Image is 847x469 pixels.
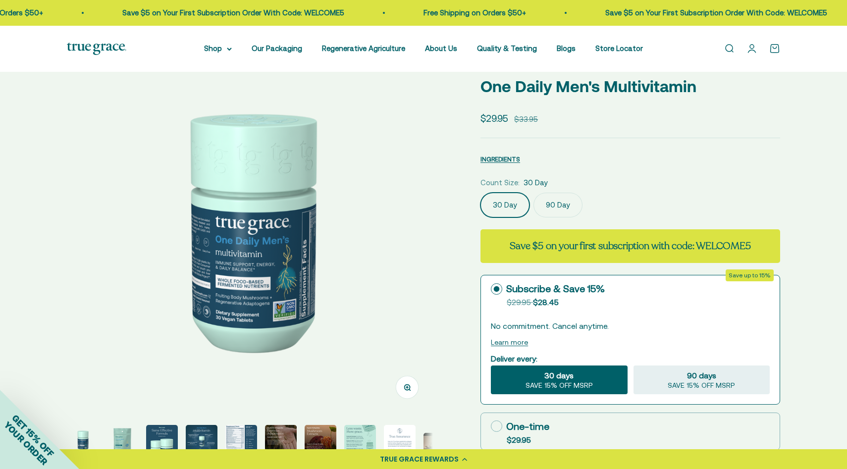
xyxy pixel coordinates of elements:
img: One Daily Men's Multivitamin [186,425,217,457]
span: 30 Day [524,177,548,189]
span: GET 15% OFF [10,413,56,459]
img: One Daily Men's Multivitamin [384,425,416,457]
div: TRUE GRACE REWARDS [380,454,459,465]
img: Daily Multivitamin for Immune Support, Energy, and Daily Balance* - Vitamin A, Vitamin D3, and Zi... [106,425,138,457]
a: Blogs [557,44,576,52]
img: One Daily Men's Multivitamin [146,425,178,457]
button: Go to item 6 [265,425,297,460]
img: One Daily Men's Multivitamin [344,425,376,457]
a: Quality & Testing [477,44,537,52]
strong: Save $5 on your first subscription with code: WELCOME5 [510,239,750,253]
sale-price: $29.95 [480,111,508,126]
button: Go to item 5 [225,425,257,460]
p: One Daily Men's Multivitamin [480,74,780,99]
button: Go to item 9 [384,425,416,460]
button: Go to item 3 [146,425,178,460]
compare-at-price: $33.95 [514,113,538,125]
img: One Daily Men's Multivitamin [67,425,99,457]
button: Go to item 7 [305,425,336,460]
button: INGREDIENTS [480,153,520,165]
img: One Daily Men's Multivitamin [265,425,297,457]
summary: Shop [204,43,232,54]
img: One Daily Men's Multivitamin [225,425,257,457]
a: Regenerative Agriculture [322,44,405,52]
button: Go to item 10 [423,433,455,460]
button: Go to item 1 [67,425,99,460]
span: INGREDIENTS [480,156,520,163]
p: Save $5 on Your First Subscription Order With Code: WELCOME5 [122,7,344,19]
p: Save $5 on Your First Subscription Order With Code: WELCOME5 [605,7,827,19]
button: Go to item 2 [106,425,138,460]
button: Go to item 8 [344,425,376,460]
a: About Us [425,44,457,52]
a: Store Locator [595,44,643,52]
img: One Daily Men's Multivitamin [67,47,433,413]
span: YOUR ORDER [2,419,50,467]
a: Free Shipping on Orders $50+ [423,8,526,17]
legend: Count Size: [480,177,520,189]
a: Our Packaging [252,44,302,52]
button: Go to item 4 [186,425,217,460]
img: One Daily Men's Multivitamin [305,425,336,457]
